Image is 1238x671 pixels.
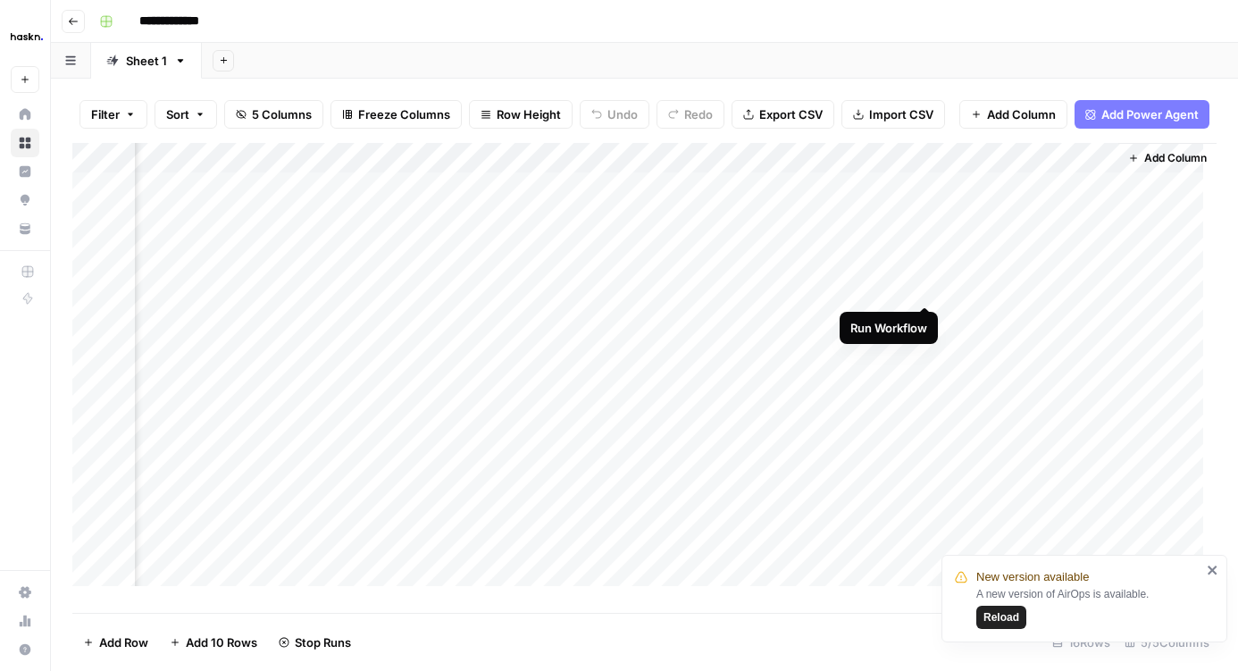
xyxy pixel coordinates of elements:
span: Import CSV [869,105,933,123]
span: 5 Columns [252,105,312,123]
button: Filter [79,100,147,129]
span: Redo [684,105,713,123]
button: Reload [976,606,1026,629]
span: Add Power Agent [1101,105,1199,123]
a: Your Data [11,214,39,243]
a: Usage [11,607,39,635]
button: Freeze Columns [330,100,462,129]
div: Sheet 1 [126,52,167,70]
div: 16 Rows [1045,628,1117,657]
button: Import CSV [841,100,945,129]
button: Workspace: Haskn [11,14,39,59]
img: Haskn Logo [11,21,43,53]
button: close [1207,563,1219,577]
a: Opportunities [11,186,39,214]
button: Undo [580,100,649,129]
button: Add Row [72,628,159,657]
span: Undo [607,105,638,123]
div: 5/5 Columns [1117,628,1217,657]
div: A new version of AirOps is available. [976,586,1201,629]
span: Reload [983,609,1019,625]
a: Insights [11,157,39,186]
span: Sort [166,105,189,123]
span: Freeze Columns [358,105,450,123]
span: Stop Runs [295,633,351,651]
button: Sort [155,100,217,129]
button: Add Column [959,100,1067,129]
a: Home [11,100,39,129]
a: Sheet 1 [91,43,202,79]
button: Add Power Agent [1075,100,1209,129]
span: Filter [91,105,120,123]
span: Add Column [987,105,1056,123]
span: Add Row [99,633,148,651]
span: Add Column [1144,150,1207,166]
div: Run Workflow [850,319,927,337]
button: Stop Runs [268,628,362,657]
button: Row Height [469,100,573,129]
a: Settings [11,578,39,607]
span: Add 10 Rows [186,633,257,651]
button: Add 10 Rows [159,628,268,657]
button: Redo [657,100,724,129]
button: Export CSV [732,100,834,129]
span: New version available [976,568,1089,586]
button: Help + Support [11,635,39,664]
span: Export CSV [759,105,823,123]
span: Row Height [497,105,561,123]
button: Add Column [1121,147,1214,170]
button: 5 Columns [224,100,323,129]
a: Browse [11,129,39,157]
